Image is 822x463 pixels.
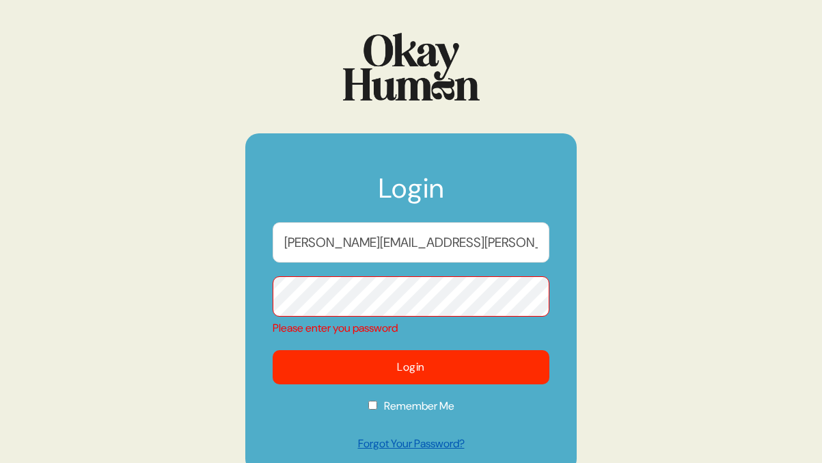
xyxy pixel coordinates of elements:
button: Login [273,350,549,384]
h1: Login [273,174,549,215]
label: Remember Me [273,398,549,423]
input: Email [273,222,549,263]
a: Forgot Your Password? [273,436,549,452]
input: Remember Me [368,401,377,410]
div: Please enter you password [273,320,549,336]
img: Logo [343,33,480,101]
